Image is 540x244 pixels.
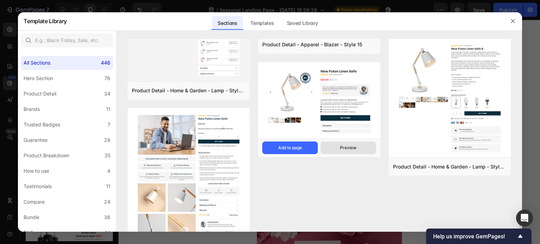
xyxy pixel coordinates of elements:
[321,141,376,154] button: Preview
[516,210,533,226] div: Open Intercom Messenger
[46,154,99,170] button: Shop Now
[212,16,243,30] div: Sections
[104,213,110,222] div: 36
[262,40,362,49] div: Product Detail - Apparel - Blazer - Style 15
[24,151,69,160] div: Product Breakdown
[278,145,302,151] div: Add to page
[58,158,80,165] div: Shop Now
[5,68,140,81] h2: Rich Text Editor. Editing area: main
[24,182,52,191] div: Testimonials
[6,82,139,90] p: Discover your Natural Skincare Routine
[24,90,56,98] div: Product Detail
[104,151,110,160] div: 35
[6,132,139,145] h3: The NB Caviar Gold Face Pack
[262,141,318,154] button: Add to page
[104,90,110,98] div: 34
[104,136,110,144] div: 29
[58,27,95,32] div: Drop element here
[24,229,36,237] div: FAQs
[340,145,356,151] div: Preview
[433,233,516,240] span: Help us improve GemPages!
[24,74,53,83] div: Hero Section
[105,229,110,237] div: 14
[24,12,67,30] h2: Template Library
[106,182,110,191] div: 11
[106,105,110,113] div: 11
[389,38,511,159] img: pd8.png
[107,167,110,175] div: 4
[24,167,49,175] div: How to use
[34,51,123,57] strong: Call Us Now for Bespoke Glow Hampers
[258,62,380,140] img: pd7.png
[433,232,525,240] button: Show survey - Help us improve GemPages!
[24,105,40,113] div: Brands
[21,33,113,47] input: E.g.: Black Friday, Sale, etc.
[101,59,110,67] div: 446
[24,213,39,222] div: Bundle
[132,86,245,95] div: Product Detail - Home & Garden - Lamp - Style 9
[281,16,324,30] div: Saved Library
[24,59,50,67] div: All Sections
[24,136,47,144] div: Guarantee
[104,74,110,83] div: 76
[393,163,507,171] div: Product Detail - Home & Garden - Lamp - Style 8
[24,198,45,206] div: Compare
[104,198,110,206] div: 24
[245,16,279,30] div: Templates
[6,68,139,80] p: Our Luxurious Face Packs
[108,120,110,129] div: 7
[24,120,60,129] div: Trusted Badges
